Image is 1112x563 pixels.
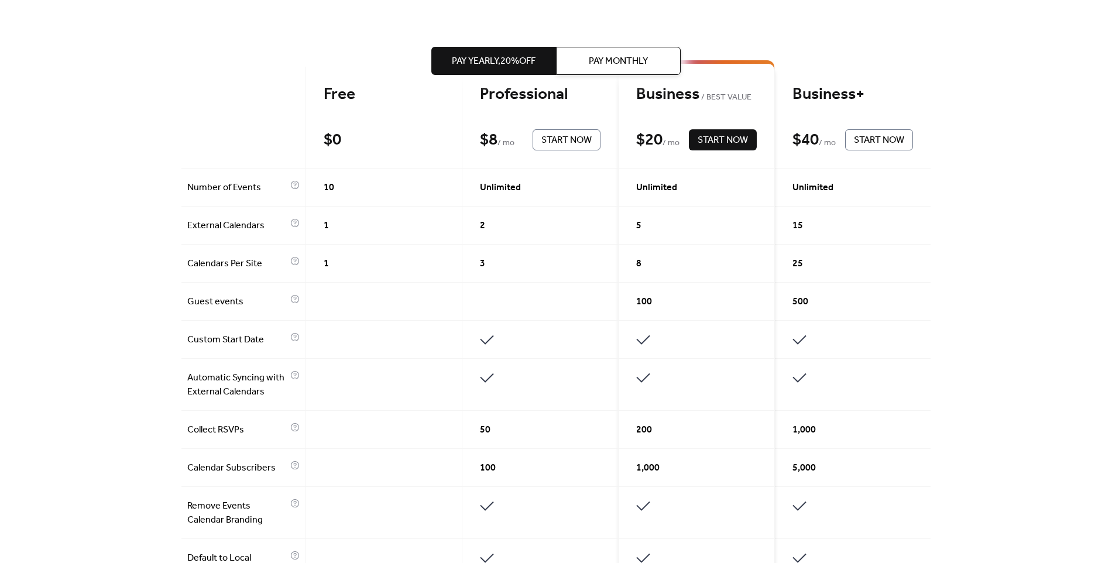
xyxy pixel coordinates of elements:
[589,54,648,68] span: Pay Monthly
[636,423,652,437] span: 200
[556,47,681,75] button: Pay Monthly
[431,47,556,75] button: Pay Yearly,20%off
[480,181,521,195] span: Unlimited
[324,84,444,105] div: Free
[480,130,497,150] div: $ 8
[699,91,751,105] span: BEST VALUE
[689,129,757,150] button: Start Now
[187,461,287,475] span: Calendar Subscribers
[698,133,748,147] span: Start Now
[845,129,913,150] button: Start Now
[497,136,514,150] span: / mo
[819,136,836,150] span: / mo
[187,499,287,527] span: Remove Events Calendar Branding
[792,461,816,475] span: 5,000
[636,130,663,150] div: $ 20
[324,181,334,195] span: 10
[792,295,808,309] span: 500
[792,423,816,437] span: 1,000
[636,295,652,309] span: 100
[792,257,803,271] span: 25
[187,333,287,347] span: Custom Start Date
[541,133,592,147] span: Start Now
[187,423,287,437] span: Collect RSVPs
[636,461,660,475] span: 1,000
[187,295,287,309] span: Guest events
[187,181,287,195] span: Number of Events
[636,257,641,271] span: 8
[663,136,679,150] span: / mo
[187,257,287,271] span: Calendars Per Site
[792,219,803,233] span: 15
[187,371,287,399] span: Automatic Syncing with External Calendars
[480,461,496,475] span: 100
[480,423,490,437] span: 50
[636,84,757,105] div: Business
[480,257,485,271] span: 3
[324,219,329,233] span: 1
[187,219,287,233] span: External Calendars
[854,133,904,147] span: Start Now
[452,54,536,68] span: Pay Yearly, 20% off
[636,181,677,195] span: Unlimited
[533,129,600,150] button: Start Now
[324,257,329,271] span: 1
[792,130,819,150] div: $ 40
[636,219,641,233] span: 5
[792,181,833,195] span: Unlimited
[324,130,341,150] div: $ 0
[480,219,485,233] span: 2
[792,84,913,105] div: Business+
